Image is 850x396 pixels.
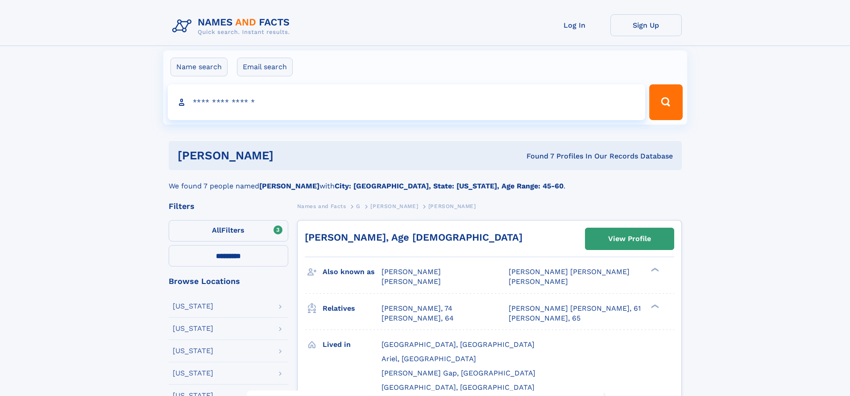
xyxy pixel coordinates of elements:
[170,58,228,76] label: Name search
[323,264,381,279] h3: Also known as
[610,14,682,36] a: Sign Up
[649,303,659,309] div: ❯
[370,200,418,212] a: [PERSON_NAME]
[173,370,213,377] div: [US_STATE]
[585,228,674,250] a: View Profile
[509,267,630,276] span: [PERSON_NAME] [PERSON_NAME]
[649,267,659,273] div: ❯
[509,277,568,286] span: [PERSON_NAME]
[381,313,454,323] a: [PERSON_NAME], 64
[169,277,288,285] div: Browse Locations
[305,232,522,243] a: [PERSON_NAME], Age [DEMOGRAPHIC_DATA]
[381,383,535,392] span: [GEOGRAPHIC_DATA], [GEOGRAPHIC_DATA]
[259,182,319,190] b: [PERSON_NAME]
[649,84,682,120] button: Search Button
[169,170,682,192] div: We found 7 people named with .
[370,203,418,209] span: [PERSON_NAME]
[356,203,361,209] span: G
[168,84,646,120] input: search input
[381,369,535,377] span: [PERSON_NAME] Gap, [GEOGRAPHIC_DATA]
[509,304,641,313] a: [PERSON_NAME] [PERSON_NAME], 61
[381,354,476,363] span: Ariel, [GEOGRAPHIC_DATA]
[212,226,221,234] span: All
[356,200,361,212] a: G
[608,229,651,249] div: View Profile
[335,182,564,190] b: City: [GEOGRAPHIC_DATA], State: [US_STATE], Age Range: 45-60
[428,203,476,209] span: [PERSON_NAME]
[178,150,400,161] h1: [PERSON_NAME]
[173,347,213,354] div: [US_STATE]
[539,14,610,36] a: Log In
[381,304,452,313] a: [PERSON_NAME], 74
[169,14,297,38] img: Logo Names and Facts
[509,313,580,323] a: [PERSON_NAME], 65
[173,303,213,310] div: [US_STATE]
[323,337,381,352] h3: Lived in
[381,340,535,349] span: [GEOGRAPHIC_DATA], [GEOGRAPHIC_DATA]
[169,202,288,210] div: Filters
[323,301,381,316] h3: Relatives
[173,325,213,332] div: [US_STATE]
[381,267,441,276] span: [PERSON_NAME]
[400,151,673,161] div: Found 7 Profiles In Our Records Database
[169,220,288,242] label: Filters
[381,277,441,286] span: [PERSON_NAME]
[237,58,293,76] label: Email search
[297,200,346,212] a: Names and Facts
